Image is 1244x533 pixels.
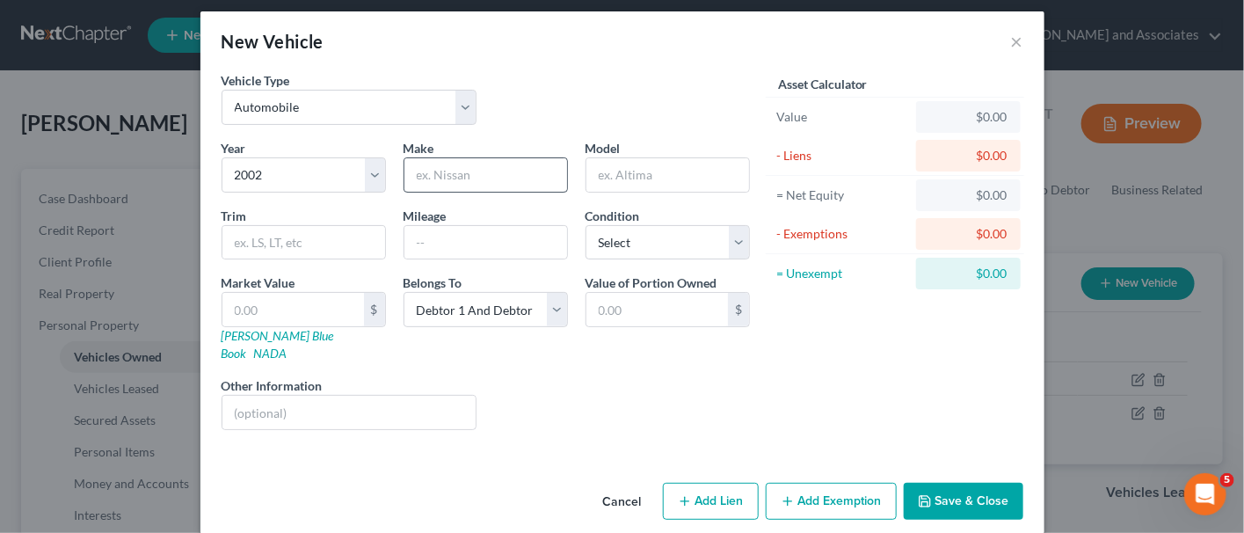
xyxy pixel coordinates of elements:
button: × [1011,31,1023,52]
div: $0.00 [930,108,1007,126]
button: Save & Close [904,483,1023,520]
label: Year [222,139,246,157]
label: Trim [222,207,247,225]
span: 5 [1220,473,1234,487]
div: - Liens [776,147,909,164]
label: Model [586,139,621,157]
label: Asset Calculator [778,75,868,93]
div: $ [364,293,385,326]
label: Condition [586,207,640,225]
div: $0.00 [930,147,1007,164]
input: -- [404,226,567,259]
label: Value of Portion Owned [586,274,717,292]
button: Add Exemption [766,483,897,520]
label: Mileage [404,207,447,225]
input: ex. LS, LT, etc [222,226,385,259]
span: Make [404,141,434,156]
input: (optional) [222,396,477,429]
span: Belongs To [404,275,462,290]
input: 0.00 [222,293,364,326]
div: New Vehicle [222,29,324,54]
a: [PERSON_NAME] Blue Book [222,328,334,361]
label: Market Value [222,274,295,292]
button: Cancel [589,485,656,520]
div: $ [728,293,749,326]
input: ex. Altima [586,158,749,192]
label: Other Information [222,376,323,395]
button: Add Lien [663,483,759,520]
div: Value [776,108,909,126]
div: $0.00 [930,186,1007,204]
a: NADA [254,346,287,361]
label: Vehicle Type [222,71,290,90]
input: 0.00 [586,293,728,326]
div: = Unexempt [776,265,909,282]
iframe: Intercom live chat [1184,473,1226,515]
div: $0.00 [930,265,1007,282]
div: $0.00 [930,225,1007,243]
div: - Exemptions [776,225,909,243]
div: = Net Equity [776,186,909,204]
input: ex. Nissan [404,158,567,192]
